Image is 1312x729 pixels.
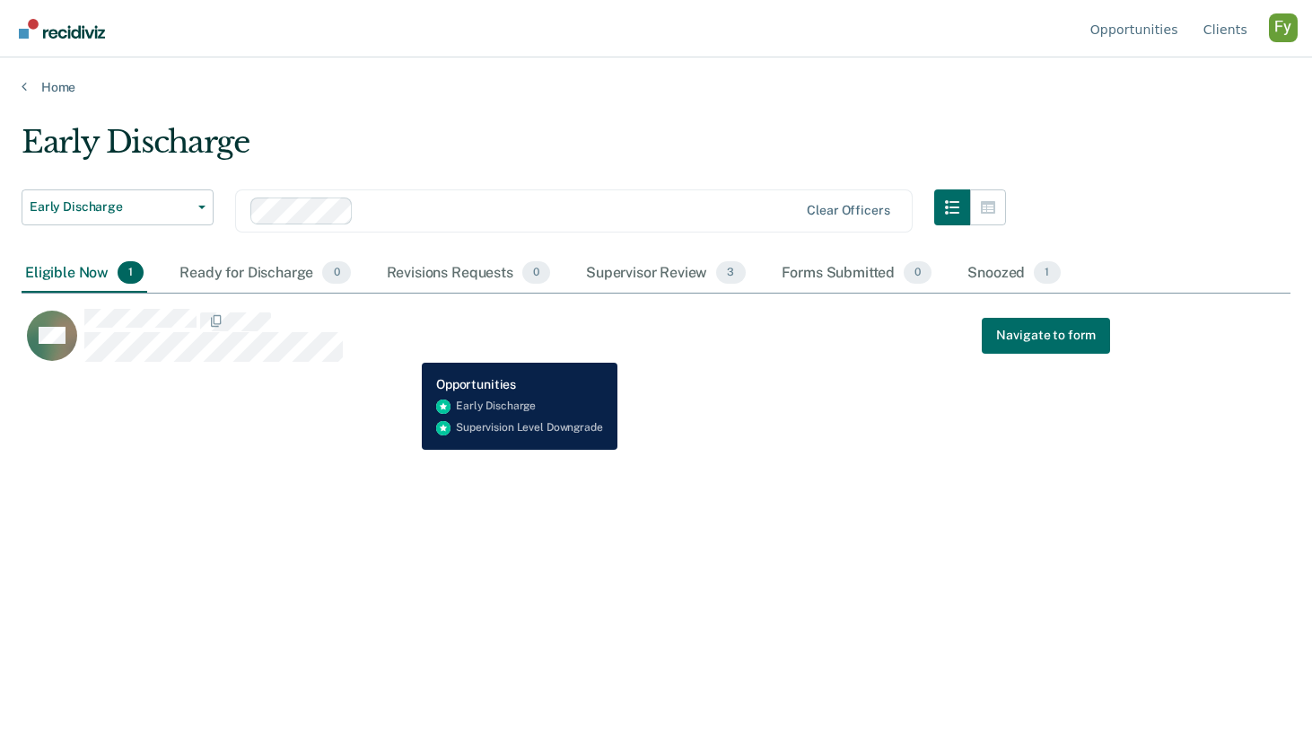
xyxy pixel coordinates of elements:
[322,261,350,285] span: 0
[964,254,1063,294] div: Snoozed1
[22,79,1290,95] a: Home
[982,318,1110,354] button: Navigate to form
[22,124,1006,175] div: Early Discharge
[383,254,554,294] div: Revisions Requests0
[1034,261,1060,285] span: 1
[22,189,214,225] button: Early Discharge
[118,261,144,285] span: 1
[22,254,147,294] div: Eligible Now1
[982,318,1110,354] a: Navigate to form link
[1269,13,1298,42] button: Profile dropdown button
[522,261,550,285] span: 0
[904,261,932,285] span: 0
[19,19,105,39] img: Recidiviz
[176,254,354,294] div: Ready for Discharge0
[778,254,936,294] div: Forms Submitted0
[30,199,191,215] span: Early Discharge
[807,203,889,218] div: Clear officers
[22,308,1132,380] div: CaseloadOpportunityCell-001
[716,261,745,285] span: 3
[582,254,749,294] div: Supervisor Review3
